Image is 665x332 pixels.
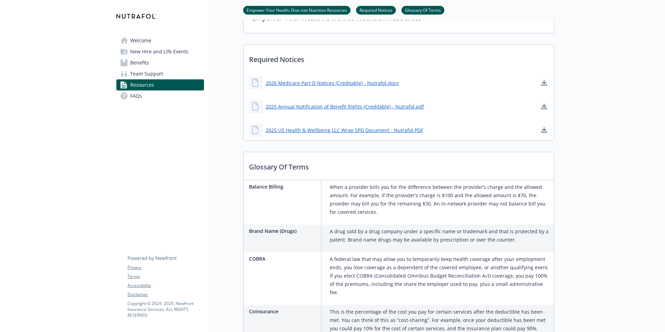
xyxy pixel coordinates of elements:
a: 2025 US Health & Wellbeing LLC Wrap SPD Document - Nutrafol.PDF [266,126,423,134]
span: Welcome [130,35,151,46]
p: A federal law that may allow you to temporarily keep health coverage after your employment ends, ... [330,255,551,297]
p: Balance Billing [249,183,318,190]
span: Benefits [130,57,149,68]
span: FAQs [130,90,142,102]
p: Coinsurance [249,308,318,315]
a: Welcome [116,35,204,46]
span: Resources [130,79,154,90]
a: New Hire and Life Events [116,46,204,57]
a: Accessibility [127,282,204,289]
p: Copyright © 2024 - 2025 , Newfront Insurance Services, ALL RIGHTS RESERVED [127,300,204,318]
span: New Hire and Life Events [130,46,188,57]
a: 2026 Medicare Part D Notices (Creditable) - Nutrafol.docx [266,79,399,87]
p: COBRA [249,255,318,262]
a: Team Support [116,68,204,79]
a: Privacy [127,264,204,271]
p: When a provider bills you for the difference between the provider’s charge and the allowed amount... [330,183,551,216]
a: download document [540,102,548,111]
a: Terms [127,273,204,280]
a: download document [540,126,548,134]
p: A drug sold by a drug company under a specific name or trademark and that is protected by a paten... [330,227,551,244]
span: Team Support [130,68,163,79]
a: Empower Your Health: Dive into Nutrition Resources [243,7,351,13]
a: Resources [116,79,204,90]
a: Glossary Of Terms [401,7,444,13]
p: Required Notices [243,45,554,70]
a: download document [540,79,548,87]
a: Disclaimer [127,291,204,298]
a: Benefits [116,57,204,68]
p: Brand Name (Drugs) [249,227,318,235]
a: FAQs [116,90,204,102]
a: 2025 Annual Notification of Benefit Rights (Creditable) - Nutrafol.pdf [266,103,424,110]
p: Glossary Of Terms [243,152,554,178]
a: Required Notices [356,7,396,13]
